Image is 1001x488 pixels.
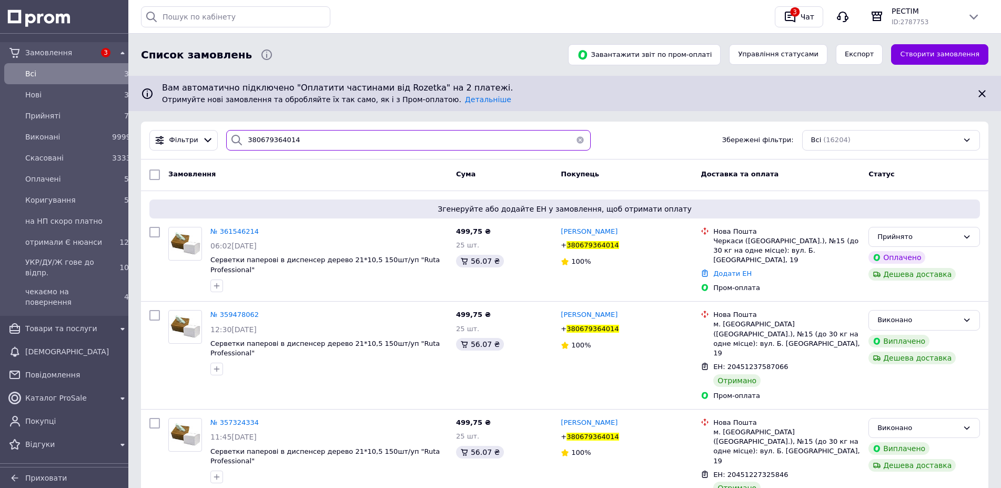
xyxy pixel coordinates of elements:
[210,447,440,465] a: Серветки паперові в диспенсер дерево 21*10,5 150шт/уп "Ruta Professional"
[25,286,108,307] span: чекаємо на повернення
[713,418,860,427] div: Нова Пошта
[456,446,504,459] div: 56.07 ₴
[210,340,440,357] a: Серветки паперові в диспенсер дерево 21*10,5 150шт/уп "Ruta Professional"
[868,268,956,281] div: Дешева доставка
[124,69,129,78] span: 3
[823,136,851,144] span: (16204)
[713,471,788,479] span: ЕН: 20451227325846
[571,449,591,456] span: 100%
[811,135,822,145] span: Всі
[226,130,591,151] input: Пошук за номером замовлення, ПІБ покупця, номером телефону, Email, номером накладної
[868,251,925,264] div: Оплачено
[25,153,108,163] span: Скасовані
[162,95,511,104] span: Отримуйте нові замовлення та обробляйте їх так само, як і з Пром-оплатою.
[119,263,129,272] span: 10
[561,325,619,333] span: +380679364014
[568,44,721,65] button: Завантажити звіт по пром-оплаті
[775,6,823,27] button: 3Чат
[124,91,129,99] span: 3
[101,48,110,57] span: 3
[25,393,112,403] span: Каталог ProSale
[210,242,257,250] span: 06:02[DATE]
[836,44,883,65] button: Експорт
[868,335,929,347] div: Виплачено
[798,9,816,25] div: Чат
[25,474,67,482] span: Приховати
[561,227,618,237] a: [PERSON_NAME]
[169,135,198,145] span: Фільтри
[570,130,591,151] button: Очистить
[868,442,929,455] div: Виплачено
[713,310,860,320] div: Нова Пошта
[892,6,959,16] span: РЕСТІМ
[701,170,778,178] span: Доставка та оплата
[25,195,108,205] span: Коригування
[713,283,860,293] div: Пром-оплата
[465,95,511,104] a: Детальніше
[868,352,956,364] div: Дешева доставка
[210,419,259,426] a: № 357324334
[25,68,108,79] span: Всi
[210,256,440,274] a: Серветки паперові в диспенсер дерево 21*10,5 150шт/уп "Ruta Professional"
[456,419,491,426] span: 499,75 ₴
[124,175,129,183] span: 5
[162,82,967,94] span: Вам автоматично підключено "Оплатити частинами від Rozetka" на 2 платежі.
[112,154,131,162] span: 3333
[25,132,108,142] span: Виконані
[561,433,619,441] span: +380679364014
[868,170,895,178] span: Статус
[124,112,129,120] span: 7
[877,232,958,243] div: Прийнято
[561,418,618,428] a: [PERSON_NAME]
[210,227,259,235] a: № 361546214
[456,311,491,318] span: 499,75 ₴
[561,241,619,249] span: +380679364014
[868,459,956,472] div: Дешева доставка
[561,419,618,426] span: [PERSON_NAME]
[713,227,860,236] div: Нова Пошта
[124,293,129,301] span: 4
[729,44,827,65] button: Управління статусами
[25,416,129,426] span: Покупці
[25,439,112,450] span: Відгуки
[877,315,958,326] div: Виконано
[456,432,479,440] span: 25 шт.
[141,47,252,63] span: Список замовлень
[25,346,129,357] span: [DEMOGRAPHIC_DATA]
[561,241,567,249] span: +
[210,433,257,441] span: 11:45[DATE]
[892,18,928,26] span: ID: 2787753
[210,325,257,334] span: 12:30[DATE]
[561,227,618,235] span: [PERSON_NAME]
[713,391,860,401] div: Пром-оплата
[456,241,479,249] span: 25 шт.
[877,423,958,434] div: Виконано
[561,433,567,441] span: +
[25,370,129,380] span: Повідомлення
[210,311,259,318] a: № 359478062
[25,89,108,100] span: Нові
[567,433,619,441] span: 380679364014
[25,216,129,226] span: на НП скоро платно
[713,320,860,358] div: м. [GEOGRAPHIC_DATA] ([GEOGRAPHIC_DATA].), №15 (до 30 кг на одне місце): вул. Б. [GEOGRAPHIC_DATA...
[124,196,129,204] span: 5
[456,170,476,178] span: Cума
[713,236,860,265] div: Черкаси ([GEOGRAPHIC_DATA].), №15 (до 30 кг на одне місце): вул. Б. [GEOGRAPHIC_DATA], 19
[25,237,108,247] span: отримали Є нюанси
[168,418,202,452] a: Фото товару
[141,6,330,27] input: Пошук по кабінету
[561,310,618,320] a: [PERSON_NAME]
[456,325,479,333] span: 25 шт.
[25,47,95,58] span: Замовлення
[169,315,201,338] img: Фото товару
[571,257,591,265] span: 100%
[168,310,202,344] a: Фото товару
[713,427,860,466] div: м. [GEOGRAPHIC_DATA] ([GEOGRAPHIC_DATA].), №15 (до 30 кг на одне місце): вул. Б. [GEOGRAPHIC_DATA...
[119,238,129,246] span: 12
[571,341,591,349] span: 100%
